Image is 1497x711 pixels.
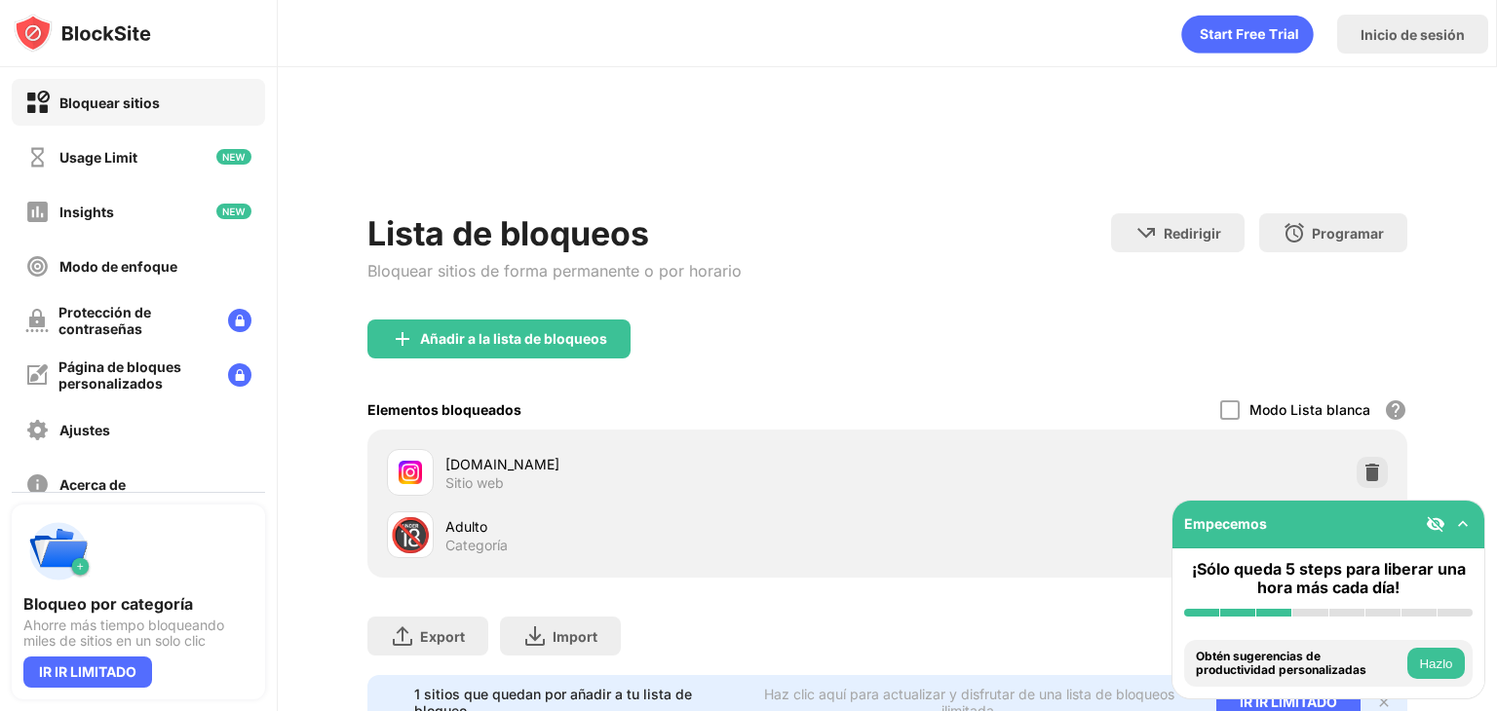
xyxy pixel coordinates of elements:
div: animation [1181,15,1314,54]
div: Página de bloques personalizados [58,358,212,392]
div: Import [553,628,597,645]
div: Empecemos [1184,515,1267,532]
div: Bloqueo por categoría [23,594,253,614]
img: lock-menu.svg [228,309,251,332]
img: new-icon.svg [216,204,251,219]
img: block-on.svg [25,91,50,115]
img: push-categories.svg [23,516,94,586]
div: Insights [59,204,114,220]
div: Export [420,628,465,645]
img: time-usage-off.svg [25,145,50,169]
img: logo-blocksite.svg [14,14,151,53]
img: favicons [399,461,422,484]
div: Bloquear sitios [59,94,160,111]
img: lock-menu.svg [228,363,251,387]
div: Adulto [445,516,887,537]
div: [DOMAIN_NAME] [445,454,887,474]
div: Programar [1312,225,1384,242]
div: ¡Sólo queda 5 steps para liberar una hora más cada día! [1184,560,1473,597]
div: Redirigir [1164,225,1221,242]
img: x-button.svg [1376,694,1392,710]
img: password-protection-off.svg [25,309,49,332]
div: Categoría [445,537,508,554]
div: Obtén sugerencias de productividad personalizadas [1196,650,1402,678]
div: Añadir a la lista de bloqueos [420,331,607,347]
img: new-icon.svg [216,149,251,165]
div: Ajustes [59,422,110,438]
img: about-off.svg [25,472,50,497]
div: Modo de enfoque [59,258,177,275]
img: settings-off.svg [25,418,50,442]
div: Ahorre más tiempo bloqueando miles de sitios en un solo clic [23,617,253,649]
div: Bloquear sitios de forma permanente o por horario [367,261,742,281]
div: Acerca de [59,476,126,493]
img: insights-off.svg [25,200,50,224]
div: Elementos bloqueados [367,401,521,418]
img: omni-setup-toggle.svg [1453,514,1473,534]
div: Lista de bloqueos [367,213,742,253]
div: IR IR LIMITADO [23,656,152,688]
iframe: Banner [367,122,1407,190]
button: Hazlo [1407,648,1465,679]
div: 🔞 [390,515,431,555]
img: focus-off.svg [25,254,50,279]
img: customize-block-page-off.svg [25,363,49,387]
div: Sitio web [445,474,504,492]
div: Protección de contraseñas [58,304,212,337]
div: Usage Limit [59,149,137,166]
img: eye-not-visible.svg [1426,514,1445,534]
div: Inicio de sesión [1361,26,1465,43]
div: Modo Lista blanca [1249,401,1370,418]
